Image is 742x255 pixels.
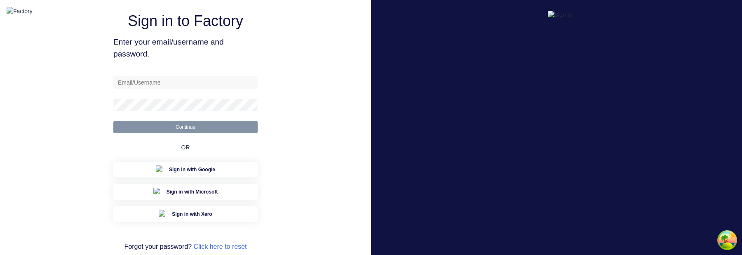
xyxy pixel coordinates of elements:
[113,36,258,60] span: Enter your email/username and password.
[113,184,258,200] button: Microsoft Sign inSign in with Microsoft
[124,242,247,252] span: Forgot your password?
[113,162,258,177] button: Google Sign inSign in with Google
[113,121,258,133] button: Continue
[156,165,164,174] img: Google Sign in
[159,210,167,218] img: Xero Sign in
[548,11,572,19] img: Sign in
[128,12,243,30] h1: Sign in to Factory
[7,7,33,16] img: Factory
[113,206,258,222] button: Xero Sign inSign in with Xero
[181,133,190,162] div: OR
[172,210,212,218] span: Sign in with Xero
[169,166,215,173] span: Sign in with Google
[153,188,162,196] img: Microsoft Sign in
[167,188,218,196] span: Sign in with Microsoft
[194,243,247,250] a: Click here to reset
[719,232,735,248] button: Open Tanstack query devtools
[113,76,258,89] input: Email/Username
